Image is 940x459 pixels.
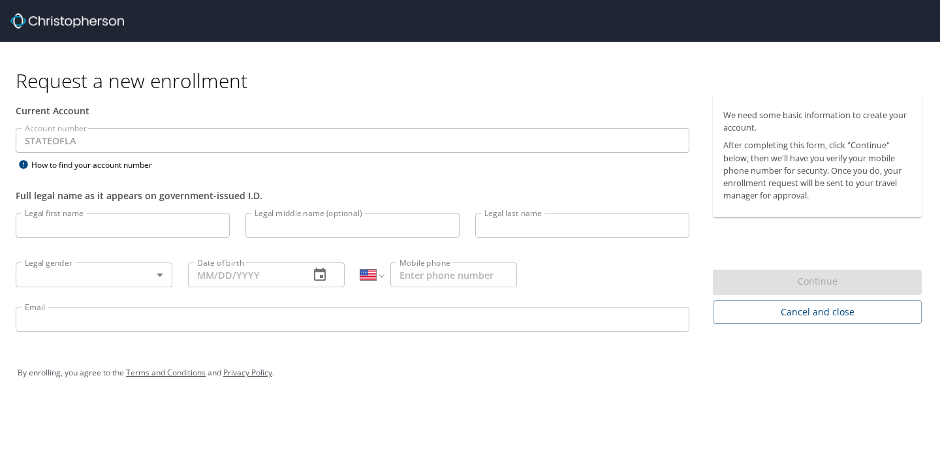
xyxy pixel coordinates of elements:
p: We need some basic information to create your account. [723,109,911,134]
img: cbt logo [10,13,124,29]
input: MM/DD/YYYY [188,262,299,287]
button: Cancel and close [713,300,922,324]
a: Privacy Policy [223,367,272,378]
span: Cancel and close [723,304,911,321]
p: After completing this form, click "Continue" below, then we'll have you verify your mobile phone ... [723,139,911,202]
div: Full legal name as it appears on government-issued I.D. [16,189,689,202]
div: Current Account [16,104,689,118]
a: Terms and Conditions [126,367,206,378]
input: Enter phone number [390,262,517,287]
div: By enrolling, you agree to the and . [18,356,922,389]
div: How to find your account number [16,157,179,173]
h1: Request a new enrollment [16,68,932,93]
div: ​ [16,262,172,287]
